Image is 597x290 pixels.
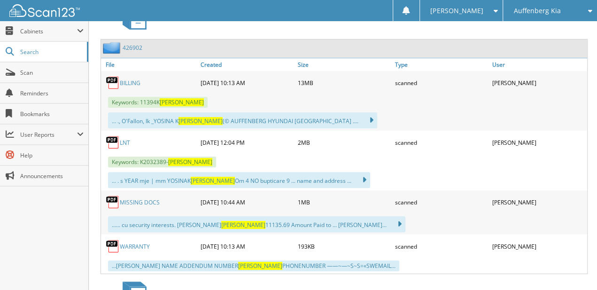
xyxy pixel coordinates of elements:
div: ...[PERSON_NAME] NAME ADDENDUM NUMBER PHONENUMBER ——~—~S~S=«SWEMAIL... [108,260,399,271]
div: 193KB [295,237,393,256]
div: 1MB [295,193,393,212]
span: Auffenberg Kia [514,8,561,14]
img: PDF.png [106,239,120,253]
div: [DATE] 10:13 AM [198,237,295,256]
img: PDF.png [106,76,120,90]
span: Bookmarks [20,110,84,118]
span: Scan [20,69,84,77]
iframe: Chat Widget [550,245,597,290]
span: Cabinets [20,27,77,35]
span: Announcements [20,172,84,180]
span: Reminders [20,89,84,97]
div: 13MB [295,73,393,92]
a: WARRANTY [120,243,150,251]
a: LNT [120,139,130,147]
span: [PERSON_NAME] [168,158,212,166]
div: [PERSON_NAME] [490,133,587,152]
div: scanned [393,193,490,212]
div: ... . s YEAR mje | mm YOSINAK Om 4 NO bupticare 9 ... name and address ... [108,172,370,188]
img: scan123-logo-white.svg [9,4,80,17]
span: [PERSON_NAME] [160,98,204,106]
div: [DATE] 10:13 AM [198,73,295,92]
div: ... ., O'Fallon, Ik _YOSINA K (© AUFFENBERG HYUNDAI [GEOGRAPHIC_DATA] .... [108,112,377,128]
a: File [101,58,198,71]
span: [PERSON_NAME] [191,177,235,185]
a: Created [198,58,295,71]
div: [DATE] 10:44 AM [198,193,295,212]
div: scanned [393,133,490,152]
div: scanned [393,237,490,256]
div: [PERSON_NAME] [490,193,587,212]
span: [PERSON_NAME] [221,221,265,229]
div: [PERSON_NAME] [490,73,587,92]
span: Keywords: K2032389- [108,157,216,167]
a: User [490,58,587,71]
div: 2MB [295,133,393,152]
span: [PERSON_NAME] [238,262,282,270]
span: Keywords: 11394K [108,97,208,108]
span: [PERSON_NAME] [178,117,223,125]
a: Size [295,58,393,71]
a: Type [393,58,490,71]
a: BILLING [120,79,140,87]
div: ...... cu security interests. [PERSON_NAME] 11135.69 Amount Paid to ... [PERSON_NAME]... [108,216,405,232]
span: Search [20,48,82,56]
img: PDF.png [106,195,120,209]
span: Help [20,151,84,159]
div: scanned [393,73,490,92]
img: folder2.png [103,42,123,54]
a: MISSING DOCS [120,198,160,206]
a: 426902 [123,44,142,52]
span: [PERSON_NAME] [430,8,483,14]
div: [PERSON_NAME] [490,237,587,256]
img: PDF.png [106,135,120,149]
div: [DATE] 12:04 PM [198,133,295,152]
span: User Reports [20,131,77,139]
